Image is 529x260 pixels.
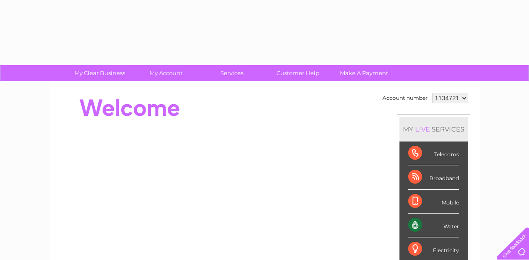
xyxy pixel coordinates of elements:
[413,125,432,133] div: LIVE
[399,117,468,142] div: MY SERVICES
[408,165,459,189] div: Broadband
[408,142,459,165] div: Telecoms
[130,65,202,81] a: My Account
[262,65,334,81] a: Customer Help
[328,65,400,81] a: Make A Payment
[408,214,459,237] div: Water
[196,65,268,81] a: Services
[64,65,136,81] a: My Clear Business
[408,190,459,214] div: Mobile
[380,91,430,105] td: Account number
